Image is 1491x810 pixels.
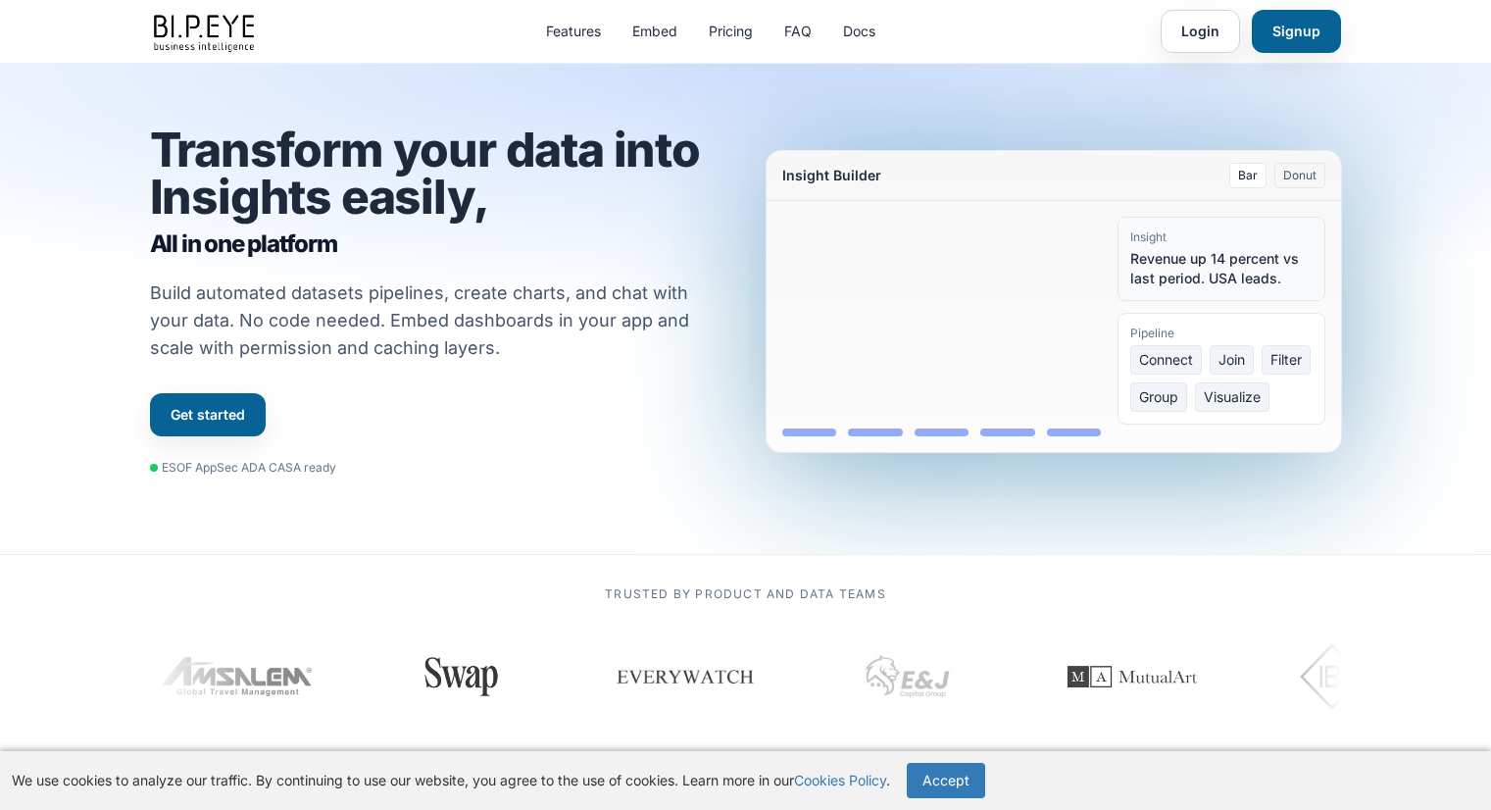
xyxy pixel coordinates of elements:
img: MutualArt [1033,628,1210,726]
img: bipeye-logo [150,10,262,54]
div: Pipeline [1130,326,1313,341]
p: We use cookies to analyze our traffic. By continuing to use our website, you agree to the use of ... [12,771,890,790]
div: ESOF AppSec ADA CASA ready [150,460,336,476]
span: Connect [1130,345,1202,375]
a: Get started [150,393,266,436]
a: Docs [843,22,875,41]
a: Embed [632,22,677,41]
a: Features [546,22,601,41]
span: Group [1130,382,1187,412]
h1: Transform your data into Insights easily, [150,127,726,260]
div: Insight Builder [782,166,881,185]
div: Insight [1130,229,1313,245]
span: Filter [1262,345,1311,375]
button: Donut [1274,163,1325,188]
span: Visualize [1195,382,1269,412]
div: Bar chart [782,217,1102,436]
div: Revenue up 14 percent vs last period. USA leads. [1130,249,1313,288]
button: Bar [1229,163,1267,188]
a: Signup [1252,10,1341,53]
p: Trusted by product and data teams [150,586,1342,602]
img: Everywatch [604,647,745,706]
a: Cookies Policy [794,772,886,788]
img: EJ Capital [849,628,947,726]
a: Pricing [709,22,753,41]
a: Login [1161,10,1240,53]
span: All in one platform [150,228,726,260]
p: Build automated datasets pipelines, create charts, and chat with your data. No code needed. Embed... [150,279,715,362]
img: IBI [1290,637,1401,716]
span: Join [1210,345,1254,375]
img: Amsalem [150,657,305,696]
a: FAQ [784,22,812,41]
img: Swap [406,657,497,696]
button: Accept [907,763,985,798]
